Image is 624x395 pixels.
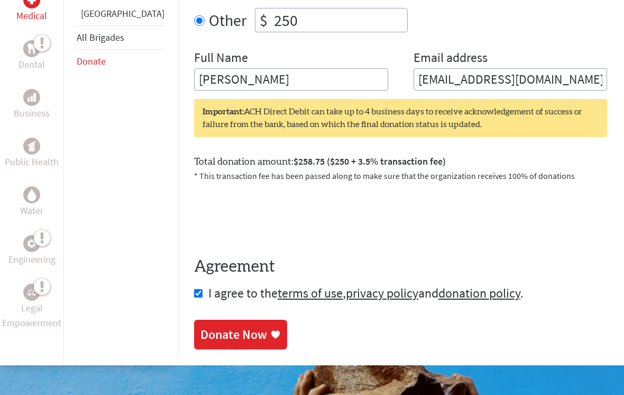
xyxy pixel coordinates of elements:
[81,7,164,20] a: [GEOGRAPHIC_DATA]
[5,155,59,169] p: Public Health
[209,8,246,32] label: Other
[23,186,40,203] div: Water
[272,8,407,32] input: Enter Amount
[255,8,272,32] div: $
[194,320,287,349] a: Donate Now
[77,25,164,50] li: All Brigades
[20,203,43,218] p: Water
[77,50,164,73] li: Donate
[438,285,520,301] a: donation policy
[5,138,59,169] a: Public HealthPublic Health
[27,141,36,151] img: Public Health
[27,93,36,102] img: Business
[208,285,524,301] span: I agree to the , and .
[23,235,40,252] div: Engineering
[194,257,607,276] h4: Agreement
[14,89,50,121] a: BusinessBusiness
[414,68,608,91] input: Your Email
[278,285,343,301] a: terms of use
[8,252,56,267] p: Engineering
[194,195,355,236] iframe: reCAPTCHA
[77,55,106,67] a: Donate
[194,49,248,68] label: Full Name
[8,235,56,267] a: EngineeringEngineering
[194,154,446,169] label: Total donation amount:
[16,8,47,23] p: Medical
[293,155,446,167] span: $258.75 ($250 + 3.5% transaction fee)
[23,40,40,57] div: Dental
[14,106,50,121] p: Business
[23,138,40,155] div: Public Health
[77,31,124,43] a: All Brigades
[27,189,36,201] img: Water
[200,326,267,343] div: Donate Now
[203,107,244,116] strong: Important:
[20,186,43,218] a: WaterWater
[19,40,45,72] a: DentalDental
[346,285,418,301] a: privacy policy
[23,89,40,106] div: Business
[27,289,36,295] img: Legal Empowerment
[19,57,45,72] p: Dental
[23,284,40,301] div: Legal Empowerment
[2,284,61,330] a: Legal EmpowermentLegal Empowerment
[27,239,36,248] img: Engineering
[77,6,164,25] li: Guatemala
[27,44,36,54] img: Dental
[194,169,607,182] p: * This transaction fee has been passed along to make sure that the organization receives 100% of ...
[2,301,61,330] p: Legal Empowerment
[194,68,388,91] input: Enter Full Name
[194,99,607,137] div: ACH Direct Debit can take up to 4 business days to receive acknowledgement of success or failure ...
[414,49,488,68] label: Email address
